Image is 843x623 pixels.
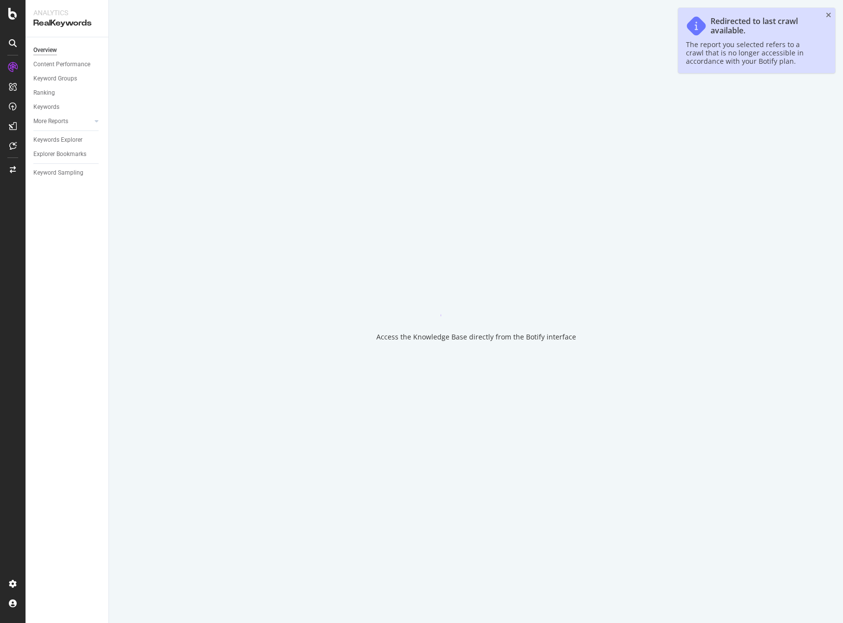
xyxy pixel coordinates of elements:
div: More Reports [33,116,68,127]
a: Keywords Explorer [33,135,102,145]
div: animation [441,281,511,316]
div: Access the Knowledge Base directly from the Botify interface [376,332,576,342]
div: Keyword Sampling [33,168,83,178]
div: Ranking [33,88,55,98]
a: Explorer Bookmarks [33,149,102,159]
div: Redirected to last crawl available. [711,17,817,35]
a: Keyword Sampling [33,168,102,178]
a: Content Performance [33,59,102,70]
div: The report you selected refers to a crawl that is no longer accessible in accordance with your Bo... [686,40,817,65]
a: Keyword Groups [33,74,102,84]
a: Overview [33,45,102,55]
div: close toast [826,12,831,19]
div: Content Performance [33,59,90,70]
a: Ranking [33,88,102,98]
div: Keywords [33,102,59,112]
div: Keyword Groups [33,74,77,84]
a: More Reports [33,116,92,127]
a: Keywords [33,102,102,112]
div: RealKeywords [33,18,101,29]
div: Explorer Bookmarks [33,149,86,159]
div: Analytics [33,8,101,18]
div: Overview [33,45,57,55]
div: Keywords Explorer [33,135,82,145]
